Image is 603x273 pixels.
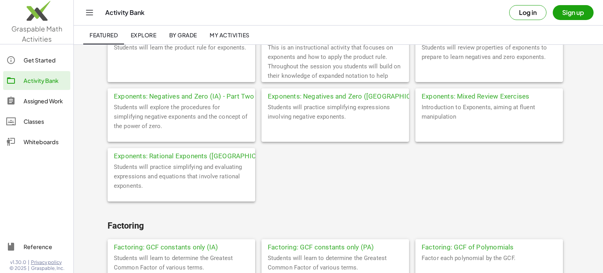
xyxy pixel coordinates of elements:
[415,43,563,82] div: Students will review properties of exponents to prepare to learn negatives and zero exponents.
[24,242,67,251] div: Reference
[108,43,255,82] div: Students will learn the product rule for exponents.
[130,31,156,38] span: Explore
[108,162,255,202] div: Students will practice simplifying and evaluating expressions and equations that involve rational...
[210,31,250,38] span: My Activities
[24,96,67,106] div: Assigned Work
[3,132,70,151] a: Whiteboards
[83,6,96,19] button: Toggle navigation
[3,71,70,90] a: Activity Bank
[31,259,64,266] a: Privacy policy
[24,117,67,126] div: Classes
[90,31,118,38] span: Featured
[261,43,409,82] div: This is an instructional activity that focuses on exponents and how to apply the product rule. Th...
[108,239,255,253] div: Factoring: GCF constants only (IA)
[261,103,409,142] div: Students will practice simplifying expressions involving negative exponents.
[108,148,255,162] div: Exponents: Rational Exponents ([GEOGRAPHIC_DATA])
[10,259,26,266] span: v1.30.0
[108,88,255,103] div: Exponents: Negatives and Zero (IA) - Part Two
[9,265,26,271] span: © 2025
[31,265,64,271] span: Graspable, Inc.
[24,55,67,65] div: Get Started
[169,31,197,38] span: By Grade
[553,5,594,20] button: Sign up
[509,5,546,20] button: Log in
[3,112,70,131] a: Classes
[261,239,409,253] div: Factoring: GCF constants only (PA)
[108,103,255,142] div: Students will explore the procedures for simplifying negative exponents and the concept of the po...
[261,88,409,103] div: Exponents: Negatives and Zero ([GEOGRAPHIC_DATA])
[3,92,70,110] a: Assigned Work
[415,103,563,142] div: Introduction to Exponents, aiming at fluent manipulation
[28,259,29,266] span: |
[24,76,67,85] div: Activity Bank
[415,239,563,253] div: Factoring: GCF of Polynomials
[415,88,563,103] div: Exponents: Mixed Review Exercises
[24,137,67,147] div: Whiteboards
[28,265,29,271] span: |
[11,24,62,43] span: Graspable Math Activities
[3,51,70,70] a: Get Started
[108,220,569,231] h2: Factoring
[3,237,70,256] a: Reference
